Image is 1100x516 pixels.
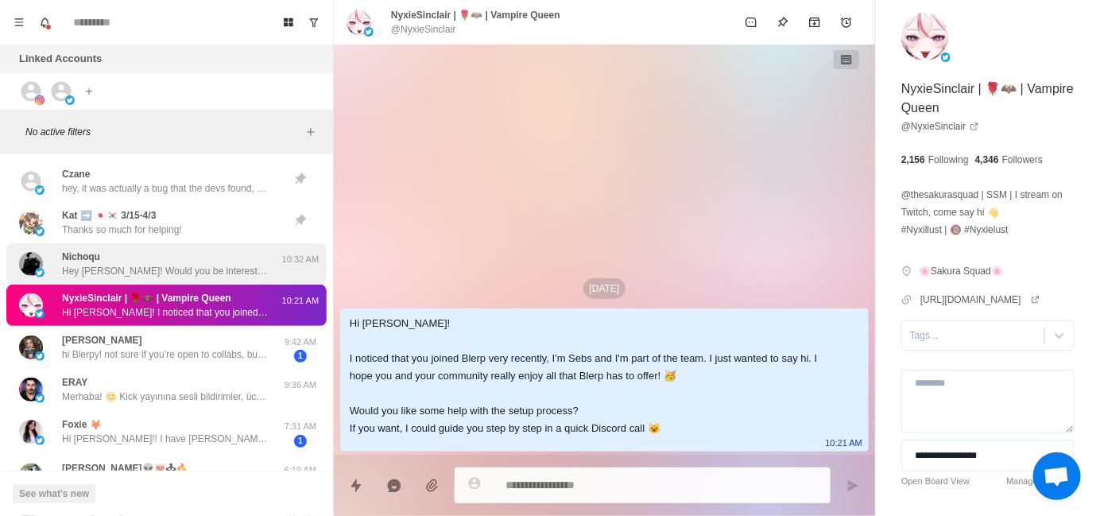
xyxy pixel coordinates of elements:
a: Open Board View [901,475,970,488]
img: picture [35,351,45,361]
p: 9:42 AM [281,336,320,349]
img: picture [19,464,43,487]
p: 7:31 AM [281,420,320,433]
div: Open chat [1033,452,1081,500]
p: @thesakurasquad | SSM | I stream on Twitch, come say hi 👋 #Nyxillust | 🔞 #Nyxielust [901,186,1075,239]
button: Archive [799,6,831,38]
p: Foxie 🦊 [62,417,102,432]
p: No active filters [25,125,301,139]
p: NyxieSinclair | 🌹🦇 | Vampire Queen [901,80,1075,118]
p: Hi [PERSON_NAME]!! I have [PERSON_NAME] Blerp so far. It has been really intuitive to incorporate... [62,432,269,446]
p: 2,156 [901,153,925,167]
button: Notifications [32,10,57,35]
img: picture [364,27,374,37]
p: 9:36 AM [281,378,320,392]
img: picture [19,378,43,402]
button: Add reminder [831,6,862,38]
p: ERAY [62,375,87,390]
span: 1 [294,435,307,448]
p: 🌸Sakura Squad🌸 [919,264,1003,278]
p: 6:19 AM [281,464,320,477]
button: Pin [767,6,799,38]
img: picture [35,436,45,445]
p: [DATE] [583,278,626,299]
button: Send message [837,470,869,502]
img: picture [35,227,45,236]
p: 10:21 AM [826,434,862,452]
p: NyxieSinclair | 🌹🦇 | Vampire Queen [391,8,560,22]
p: Followers [1002,153,1043,167]
img: picture [19,336,43,359]
p: hey, it was actually a bug that the devs found, they had pushed up a short-term fix while they pa... [62,181,269,196]
p: Thanks so much for helping! [62,223,182,237]
button: Add account [79,82,99,101]
button: Show unread conversations [301,10,327,35]
img: picture [35,309,45,319]
img: picture [347,10,372,35]
button: Mark as unread [735,6,767,38]
img: picture [65,95,75,105]
p: 10:32 AM [281,253,320,266]
button: Add media [416,470,448,502]
img: picture [19,420,43,444]
button: Reply with AI [378,470,410,502]
button: Board View [276,10,301,35]
img: picture [19,211,43,235]
img: picture [19,252,43,276]
button: Add filters [301,122,320,142]
p: Czane [62,167,90,181]
p: Following [928,153,969,167]
p: Kat ➡️ 🇯🇵🇰🇷 3/15-4/3 [62,208,156,223]
img: picture [19,293,43,317]
p: [PERSON_NAME] [62,333,142,347]
button: Menu [6,10,32,35]
div: Hi [PERSON_NAME]! I noticed that you joined Blerp very recently, I'm Sebs and I'm part of the tea... [350,315,834,437]
img: picture [35,95,45,105]
img: picture [941,52,951,62]
p: hi Blerpy! not sure if you’re open to collabs, but I’m running a paid creator thing just a fun sh... [62,347,269,362]
button: See what's new [13,484,95,503]
p: 4,346 [975,153,999,167]
p: 10:21 AM [281,294,320,308]
a: [URL][DOMAIN_NAME] [920,293,1040,307]
p: Nichoqu [62,250,100,264]
button: Quick replies [340,470,372,502]
p: @NyxieSinclair [391,22,456,37]
img: picture [35,185,45,195]
a: Manage Statuses [1006,475,1075,488]
img: picture [35,268,45,277]
span: 1 [294,350,307,363]
p: Hi [PERSON_NAME]! I noticed that you joined Blerp very recently, I'm Sebs and I'm part of the tea... [62,305,269,320]
p: [PERSON_NAME]👽😻🕹🔥 [62,461,188,475]
p: NyxieSinclair | 🌹🦇 | Vampire Queen [62,291,231,305]
img: picture [901,13,949,60]
p: Hey [PERSON_NAME]! Would you be interested in adding sound alerts, free TTS or Media Sharing to y... [62,264,269,278]
p: Merhaba! 😊 Kick yayınına sesli bildirimler, ücretsiz yapay [PERSON_NAME] destekli TTS veya medya ... [62,390,269,404]
a: @NyxieSinclair [901,119,979,134]
img: picture [35,394,45,403]
p: Linked Accounts [19,51,102,67]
